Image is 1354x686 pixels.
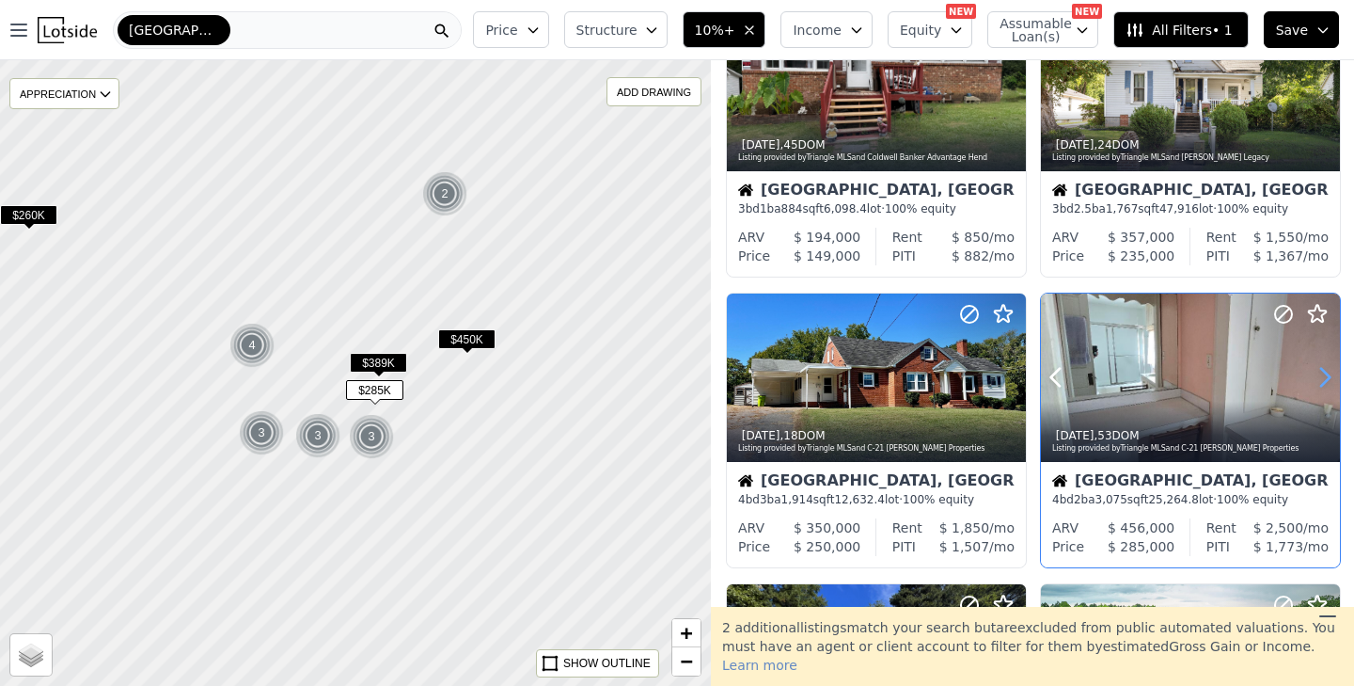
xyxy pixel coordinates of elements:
[346,380,403,400] span: $285K
[473,11,548,48] button: Price
[129,21,219,40] span: [GEOGRAPHIC_DATA]
[726,293,1025,568] a: [DATE],18DOMListing provided byTriangle MLSand C-21 [PERSON_NAME] PropertiesHouse[GEOGRAPHIC_DATA...
[738,152,1016,164] div: Listing provided by Triangle MLS and Coldwell Banker Advantage Hend
[38,17,97,43] img: Lotside
[922,518,1015,537] div: /mo
[1230,537,1329,556] div: /mo
[1108,520,1174,535] span: $ 456,000
[295,413,340,458] div: 3
[1052,492,1329,507] div: 4 bd 2 ba sqft lot · 100% equity
[1253,230,1303,245] span: $ 1,550
[738,228,764,247] div: ARV
[1236,518,1329,537] div: /mo
[952,248,989,263] span: $ 882
[1052,443,1330,455] div: Listing provided by Triangle MLS and C-21 [PERSON_NAME] Properties
[711,607,1354,686] div: 2 additional listing s match your search but are excluded from public automated valuations. You m...
[672,647,701,676] a: Zoom out
[1108,230,1174,245] span: $ 357,000
[738,247,770,265] div: Price
[892,537,916,556] div: PITI
[738,183,753,198] img: House
[438,329,496,349] span: $450K
[346,380,403,407] div: $285K
[834,493,884,506] span: 12,632.4
[1206,247,1230,265] div: PITI
[1052,228,1078,247] div: ARV
[1253,248,1303,263] span: $ 1,367
[742,429,780,442] time: 2025-09-16 19:03
[892,247,916,265] div: PITI
[781,202,803,215] span: 884
[672,619,701,647] a: Zoom in
[1113,11,1248,48] button: All Filters• 1
[1052,201,1329,216] div: 3 bd 2.5 ba sqft lot · 100% equity
[793,21,842,40] span: Income
[1276,21,1308,40] span: Save
[1253,520,1303,535] span: $ 2,500
[738,183,1015,201] div: [GEOGRAPHIC_DATA], [GEOGRAPHIC_DATA]
[681,621,693,645] span: +
[1056,429,1094,442] time: 2025-09-16 16:08
[987,11,1098,48] button: Assumable Loan(s)
[738,201,1015,216] div: 3 bd 1 ba sqft lot · 100% equity
[1206,537,1230,556] div: PITI
[1040,293,1339,568] a: [DATE],53DOMListing provided byTriangle MLSand C-21 [PERSON_NAME] PropertiesHouse[GEOGRAPHIC_DATA...
[900,21,941,40] span: Equity
[939,539,989,554] span: $ 1,507
[350,353,407,373] span: $389K
[781,493,813,506] span: 1,914
[1206,518,1236,537] div: Rent
[1106,202,1138,215] span: 1,767
[1072,4,1102,19] div: NEW
[350,353,407,380] div: $389K
[1052,247,1084,265] div: Price
[1253,539,1303,554] span: $ 1,773
[1052,137,1330,152] div: , 24 DOM
[349,414,395,459] img: g1.png
[422,171,467,216] div: 2
[922,228,1015,247] div: /mo
[794,520,860,535] span: $ 350,000
[738,443,1016,455] div: Listing provided by Triangle MLS and C-21 [PERSON_NAME] Properties
[349,414,394,459] div: 3
[952,230,989,245] span: $ 850
[9,78,119,109] div: APPRECIATION
[1108,248,1174,263] span: $ 235,000
[738,492,1015,507] div: 4 bd 3 ba sqft lot · 100% equity
[1264,11,1339,48] button: Save
[738,537,770,556] div: Price
[738,518,764,537] div: ARV
[738,473,1015,492] div: [GEOGRAPHIC_DATA], [GEOGRAPHIC_DATA]
[681,649,693,673] span: −
[738,473,753,488] img: House
[1052,183,1329,201] div: [GEOGRAPHIC_DATA], [GEOGRAPHIC_DATA]
[794,248,860,263] span: $ 149,000
[1108,539,1174,554] span: $ 285,000
[485,21,517,40] span: Price
[722,658,797,673] span: Learn more
[1052,428,1330,443] div: , 53 DOM
[1000,17,1060,43] span: Assumable Loan(s)
[239,410,285,455] img: g1.png
[939,520,989,535] span: $ 1,850
[295,413,341,458] img: g1.png
[1236,228,1329,247] div: /mo
[1126,21,1232,40] span: All Filters • 1
[695,21,735,40] span: 10%+
[946,4,976,19] div: NEW
[438,329,496,357] div: $450K
[229,323,275,368] div: 4
[824,202,867,215] span: 6,098.4
[780,11,873,48] button: Income
[422,171,468,216] img: g1.png
[794,539,860,554] span: $ 250,000
[1095,493,1127,506] span: 3,075
[1052,518,1078,537] div: ARV
[1052,473,1329,492] div: [GEOGRAPHIC_DATA], [GEOGRAPHIC_DATA]
[1052,183,1067,198] img: House
[794,230,860,245] span: $ 194,000
[1052,152,1330,164] div: Listing provided by Triangle MLS and [PERSON_NAME] Legacy
[892,228,922,247] div: Rent
[1206,228,1236,247] div: Rent
[1040,2,1339,278] a: [DATE],24DOMListing provided byTriangle MLSand [PERSON_NAME] LegacyHouse[GEOGRAPHIC_DATA], [GEOGR...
